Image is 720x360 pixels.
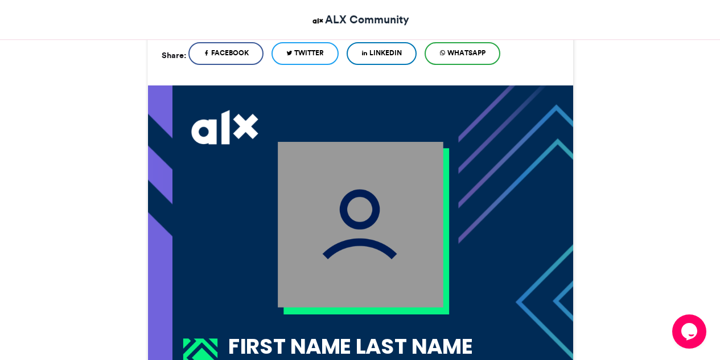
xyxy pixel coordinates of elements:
[188,42,264,65] a: Facebook
[162,48,186,63] h5: Share:
[369,48,402,58] span: LinkedIn
[311,11,409,28] a: ALX Community
[271,42,339,65] a: Twitter
[447,48,486,58] span: WhatsApp
[211,48,249,58] span: Facebook
[311,14,325,28] img: ALX Community
[347,42,417,65] a: LinkedIn
[425,42,500,65] a: WhatsApp
[294,48,324,58] span: Twitter
[672,314,709,349] iframe: chat widget
[278,142,443,308] img: user_filled.png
